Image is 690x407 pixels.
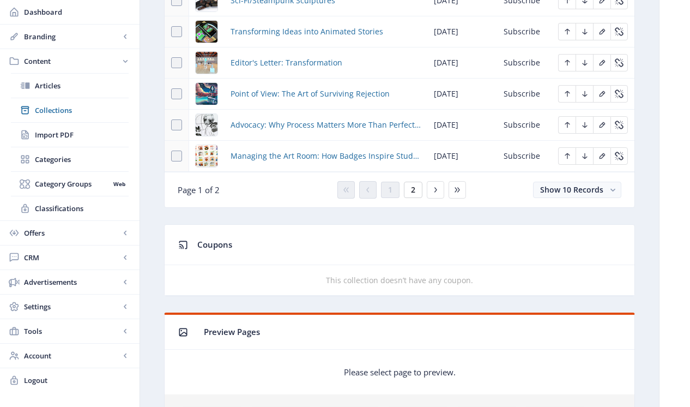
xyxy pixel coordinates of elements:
[231,56,342,69] a: Editor's Letter: Transformation
[381,182,400,198] button: 1
[610,150,628,160] a: Edit page
[196,21,217,43] img: 543ab4b6-a176-4e55-b592-a78939891bfb.png
[11,98,129,122] a: Collections
[558,150,576,160] a: Edit page
[196,114,217,136] img: 53b0c4e5-6498-45ff-a283-1c8969e276c7.png
[497,16,552,47] td: Subscribe
[558,57,576,67] a: Edit page
[11,147,129,171] a: Categories
[533,182,621,198] button: Show 10 Records
[576,26,593,36] a: Edit page
[35,178,110,189] span: Category Groups
[24,228,120,238] span: Offers
[427,141,497,172] td: [DATE]
[24,350,120,361] span: Account
[388,185,392,194] span: 1
[344,367,456,378] p: Please select page to preview.
[558,119,576,129] a: Edit page
[427,47,497,79] td: [DATE]
[497,141,552,172] td: Subscribe
[610,57,628,67] a: Edit page
[610,88,628,98] a: Edit page
[11,123,129,147] a: Import PDF
[593,57,610,67] a: Edit page
[231,25,383,38] a: Transforming Ideas into Animated Stories
[24,301,120,312] span: Settings
[404,182,422,198] button: 2
[204,324,621,340] div: Preview Pages
[427,110,497,141] td: [DATE]
[196,83,217,105] img: dd37b0c8-480a-481d-95ff-5d0964e0514d.png
[35,203,129,214] span: Classifications
[35,105,129,116] span: Collections
[558,88,576,98] a: Edit page
[231,149,421,163] a: Managing the Art Room: How Badges Inspire Student Choice
[576,88,593,98] a: Edit page
[497,110,552,141] td: Subscribe
[231,87,390,100] a: Point of View: The Art of Surviving Rejection
[24,375,131,386] span: Logout
[576,150,593,160] a: Edit page
[610,26,628,36] a: Edit page
[24,7,131,17] span: Dashboard
[427,79,497,110] td: [DATE]
[411,185,415,194] span: 2
[24,31,120,42] span: Branding
[576,119,593,129] a: Edit page
[593,150,610,160] a: Edit page
[178,184,220,195] span: Page 1 of 2
[35,129,129,140] span: Import PDF
[110,178,129,189] nb-badge: Web
[164,224,635,296] app-collection-view: Coupons
[610,119,628,129] a: Edit page
[593,119,610,129] a: Edit page
[231,118,421,131] a: Advocacy: Why Process Matters More Than Perfection
[540,184,603,195] span: Show 10 Records
[196,52,217,74] img: 56795fdd-fab3-4191-bae5-a2023e4ccb48.png
[24,326,120,337] span: Tools
[196,145,217,167] img: f62855ae-08c7-4923-8019-e59a10bdf608.png
[35,80,129,91] span: Articles
[576,57,593,67] a: Edit page
[24,277,120,288] span: Advertisements
[11,196,129,220] a: Classifications
[165,274,634,287] div: This collection doesn’t have any coupon.
[24,252,120,263] span: CRM
[497,47,552,79] td: Subscribe
[11,172,129,196] a: Category GroupsWeb
[427,16,497,47] td: [DATE]
[35,154,129,165] span: Categories
[593,88,610,98] a: Edit page
[11,74,129,98] a: Articles
[497,79,552,110] td: Subscribe
[593,26,610,36] a: Edit page
[197,239,232,250] span: Coupons
[24,56,120,67] span: Content
[558,26,576,36] a: Edit page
